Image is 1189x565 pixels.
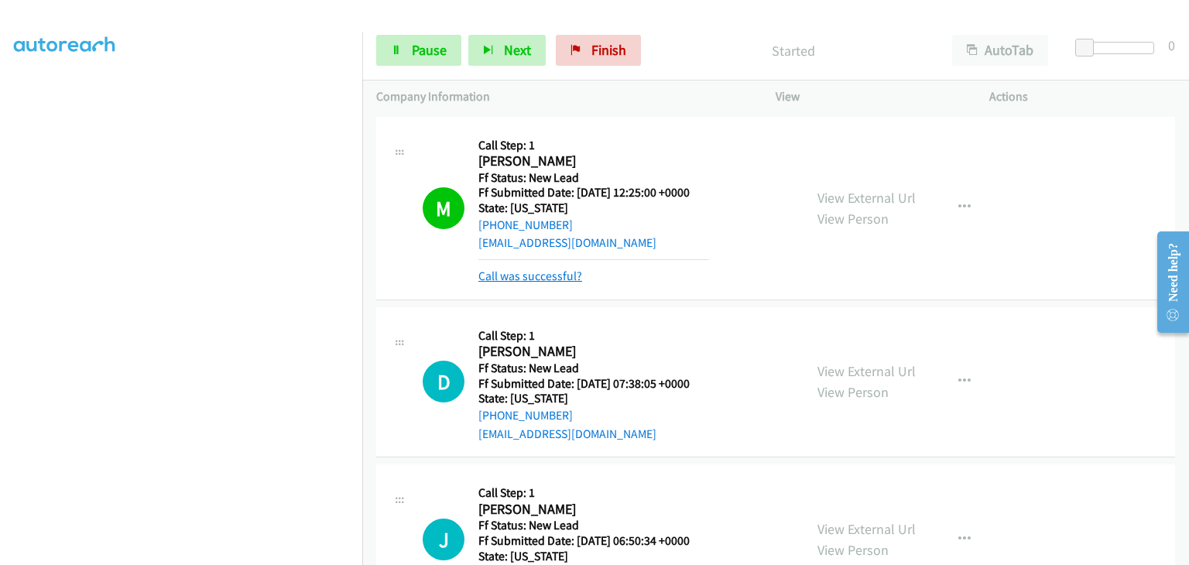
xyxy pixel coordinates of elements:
div: The call is yet to be attempted [423,519,464,560]
a: [PHONE_NUMBER] [478,217,573,232]
p: Actions [989,87,1175,106]
a: [EMAIL_ADDRESS][DOMAIN_NAME] [478,235,656,250]
h5: Call Step: 1 [478,138,709,153]
p: Company Information [376,87,748,106]
h2: [PERSON_NAME] [478,343,709,361]
button: AutoTab [952,35,1048,66]
h5: Ff Submitted Date: [DATE] 06:50:34 +0000 [478,533,709,549]
div: Delay between calls (in seconds) [1083,42,1154,54]
a: View Person [817,541,889,559]
p: View [776,87,961,106]
h5: Call Step: 1 [478,485,709,501]
h5: Ff Status: New Lead [478,170,709,186]
a: [PHONE_NUMBER] [478,408,573,423]
a: View External Url [817,189,916,207]
h5: State: [US_STATE] [478,391,709,406]
a: Finish [556,35,641,66]
a: View External Url [817,520,916,538]
a: View Person [817,383,889,401]
h5: State: [US_STATE] [478,200,709,216]
h2: [PERSON_NAME] [478,152,709,170]
a: Call was successful? [478,269,582,283]
h1: D [423,361,464,402]
a: View Person [817,210,889,228]
h5: Call Step: 1 [478,328,709,344]
p: Started [662,40,924,61]
h5: State: [US_STATE] [478,549,709,564]
div: 0 [1168,35,1175,56]
h1: M [423,187,464,229]
h5: Ff Submitted Date: [DATE] 12:25:00 +0000 [478,185,709,200]
h2: [PERSON_NAME] [478,501,709,519]
span: Next [504,41,531,59]
h1: J [423,519,464,560]
h5: Ff Status: New Lead [478,518,709,533]
h5: Ff Status: New Lead [478,361,709,376]
a: Pause [376,35,461,66]
iframe: Resource Center [1145,221,1189,344]
span: Finish [591,41,626,59]
a: View External Url [817,362,916,380]
button: Next [468,35,546,66]
h5: Ff Submitted Date: [DATE] 07:38:05 +0000 [478,376,709,392]
a: [EMAIL_ADDRESS][DOMAIN_NAME] [478,426,656,441]
span: Pause [412,41,447,59]
div: The call is yet to be attempted [423,361,464,402]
